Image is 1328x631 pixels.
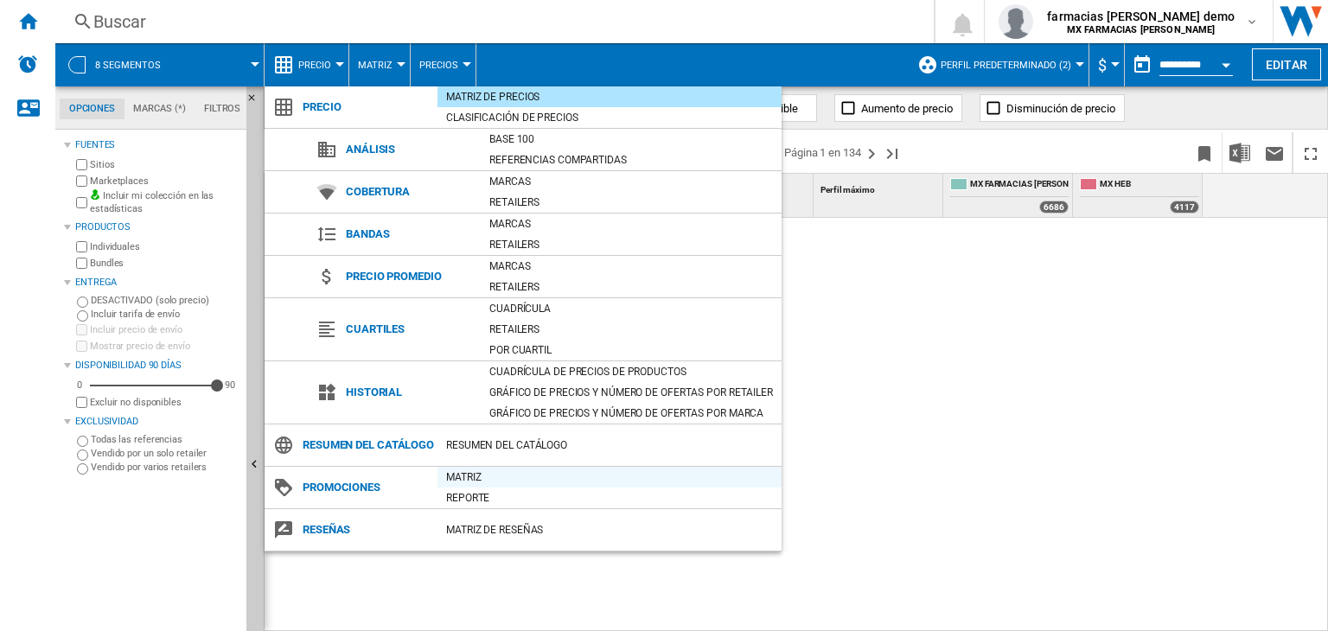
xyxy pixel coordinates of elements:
[437,109,782,126] div: Clasificación de precios
[437,468,782,486] div: Matriz
[481,173,782,190] div: Marcas
[437,88,782,105] div: Matriz de precios
[481,194,782,211] div: Retailers
[337,380,481,405] span: Historial
[437,437,782,454] div: Resumen del catálogo
[481,131,782,148] div: Base 100
[337,222,481,246] span: Bandas
[481,258,782,275] div: Marcas
[337,265,481,289] span: Precio promedio
[437,521,782,539] div: Matriz de RESEÑAS
[481,236,782,253] div: Retailers
[337,180,481,204] span: Cobertura
[481,300,782,317] div: Cuadrícula
[481,341,782,359] div: Por cuartil
[294,95,437,119] span: Precio
[337,317,481,341] span: Cuartiles
[437,489,782,507] div: Reporte
[481,384,782,401] div: Gráfico de precios y número de ofertas por retailer
[481,363,782,380] div: Cuadrícula de precios de productos
[294,518,437,542] span: Reseñas
[481,405,782,422] div: Gráfico de precios y número de ofertas por marca
[481,278,782,296] div: Retailers
[481,215,782,233] div: Marcas
[294,433,437,457] span: Resumen del catálogo
[481,321,782,338] div: Retailers
[481,151,782,169] div: Referencias compartidas
[294,475,437,500] span: Promociones
[337,137,481,162] span: Análisis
